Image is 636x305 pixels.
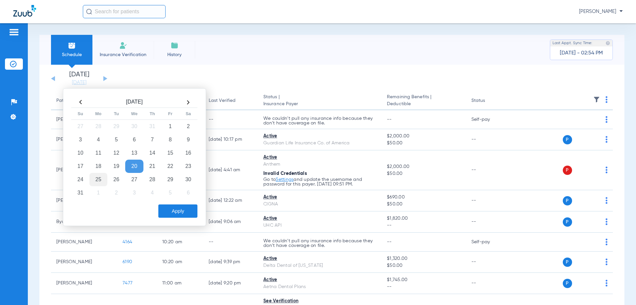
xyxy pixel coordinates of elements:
[263,194,376,201] div: Active
[13,5,36,17] img: Zuub Logo
[56,97,112,104] div: Patient Name
[263,171,307,176] span: Invalid Credentials
[466,211,511,233] td: --
[606,136,608,143] img: group-dot-blue.svg
[263,161,376,168] div: Anthem
[157,233,203,252] td: 10:20 AM
[466,190,511,211] td: --
[203,233,258,252] td: --
[387,117,392,122] span: --
[606,197,608,204] img: group-dot-blue.svg
[263,116,376,125] p: We couldn’t pull any insurance info because they don’t have coverage on file.
[606,116,608,123] img: group-dot-blue.svg
[157,252,203,273] td: 10:20 AM
[387,163,460,170] span: $2,000.00
[209,97,253,104] div: Last Verified
[203,273,258,294] td: [DATE] 9:20 PM
[466,233,511,252] td: Self-pay
[387,140,460,147] span: $50.00
[387,255,460,262] span: $1,320.00
[382,92,466,110] th: Remaining Benefits |
[97,51,149,58] span: Insurance Verification
[563,279,572,288] span: P
[387,101,460,108] span: Deductible
[560,50,603,56] span: [DATE] - 02:54 PM
[59,71,99,86] li: [DATE]
[387,215,460,222] span: $1,820.00
[203,150,258,190] td: [DATE] 4:41 AM
[56,97,85,104] div: Patient Name
[606,167,608,173] img: group-dot-blue.svg
[466,129,511,150] td: --
[263,101,376,108] span: Insurance Payer
[68,41,76,49] img: Schedule
[263,215,376,222] div: Active
[89,97,179,108] th: [DATE]
[387,201,460,208] span: $50.00
[263,298,376,305] div: See Verification
[263,222,376,229] div: UHC API
[387,240,392,244] span: --
[203,211,258,233] td: [DATE] 9:06 AM
[171,41,179,49] img: History
[606,96,608,103] img: group-dot-blue.svg
[606,218,608,225] img: group-dot-blue.svg
[563,217,572,227] span: P
[263,283,376,290] div: Aetna Dental Plans
[258,92,382,110] th: Status |
[466,92,511,110] th: Status
[59,79,99,86] a: [DATE]
[51,233,117,252] td: [PERSON_NAME]
[56,51,87,58] span: Schedule
[263,201,376,208] div: CIGNA
[563,258,572,267] span: P
[603,273,636,305] iframe: Chat Widget
[563,135,572,144] span: P
[123,281,132,285] span: 7477
[466,252,511,273] td: --
[387,222,460,229] span: --
[263,239,376,248] p: We couldn’t pull any insurance info because they don’t have coverage on file.
[563,196,572,205] span: P
[387,194,460,201] span: $690.00
[276,177,293,182] a: Settings
[159,51,190,58] span: History
[157,273,203,294] td: 11:00 AM
[606,239,608,245] img: group-dot-blue.svg
[606,41,610,45] img: last sync help info
[123,260,132,264] span: 6190
[387,170,460,177] span: $50.00
[263,177,376,187] p: Go to and update the username and password for this payer. [DATE] 09:51 PM.
[209,97,236,104] div: Last Verified
[123,240,132,244] span: 4164
[387,283,460,290] span: --
[553,40,592,46] span: Last Appt. Sync Time:
[203,129,258,150] td: [DATE] 10:17 PM
[263,262,376,269] div: Delta Dental of [US_STATE]
[86,9,92,15] img: Search Icon
[466,110,511,129] td: Self-pay
[466,150,511,190] td: --
[387,276,460,283] span: $1,745.00
[119,41,127,49] img: Manual Insurance Verification
[387,133,460,140] span: $2,000.00
[466,273,511,294] td: --
[579,8,623,15] span: [PERSON_NAME]
[263,276,376,283] div: Active
[83,5,166,18] input: Search for patients
[203,110,258,129] td: --
[387,262,460,269] span: $50.00
[9,28,19,36] img: hamburger-icon
[51,273,117,294] td: [PERSON_NAME]
[51,252,117,273] td: [PERSON_NAME]
[593,96,600,103] img: filter.svg
[203,190,258,211] td: [DATE] 12:22 AM
[563,166,572,175] span: P
[606,259,608,265] img: group-dot-blue.svg
[263,140,376,147] div: Guardian Life Insurance Co. of America
[263,255,376,262] div: Active
[263,133,376,140] div: Active
[158,204,197,218] button: Apply
[263,154,376,161] div: Active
